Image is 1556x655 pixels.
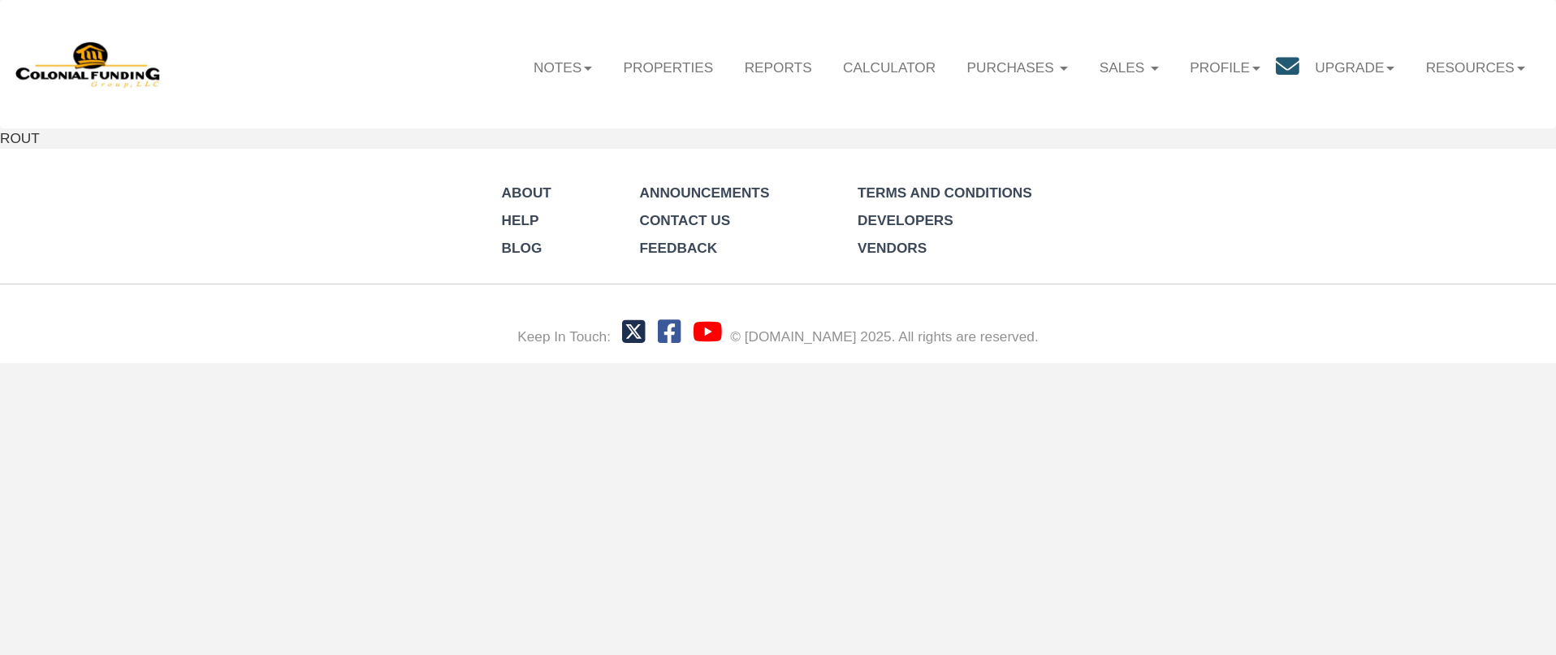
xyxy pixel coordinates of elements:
div: Keep In Touch: [517,327,611,347]
a: Developers [858,212,953,228]
a: Upgrade [1299,44,1410,91]
a: Blog [502,240,542,256]
a: Reports [728,44,827,91]
a: Resources [1411,44,1541,91]
a: Profile [1174,44,1276,91]
a: Announcements [639,184,769,201]
a: About [502,184,551,201]
a: Notes [518,44,608,91]
a: Vendors [858,240,927,256]
div: © [DOMAIN_NAME] 2025. All rights are reserved. [730,327,1039,347]
a: Feedback [639,240,717,256]
a: Terms and Conditions [858,184,1032,201]
a: Contact Us [639,212,730,228]
img: 579666 [15,40,162,89]
a: Sales [1084,44,1175,91]
a: Properties [607,44,728,91]
a: Help [502,212,539,228]
a: Purchases [951,44,1083,91]
a: Calculator [828,44,952,91]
